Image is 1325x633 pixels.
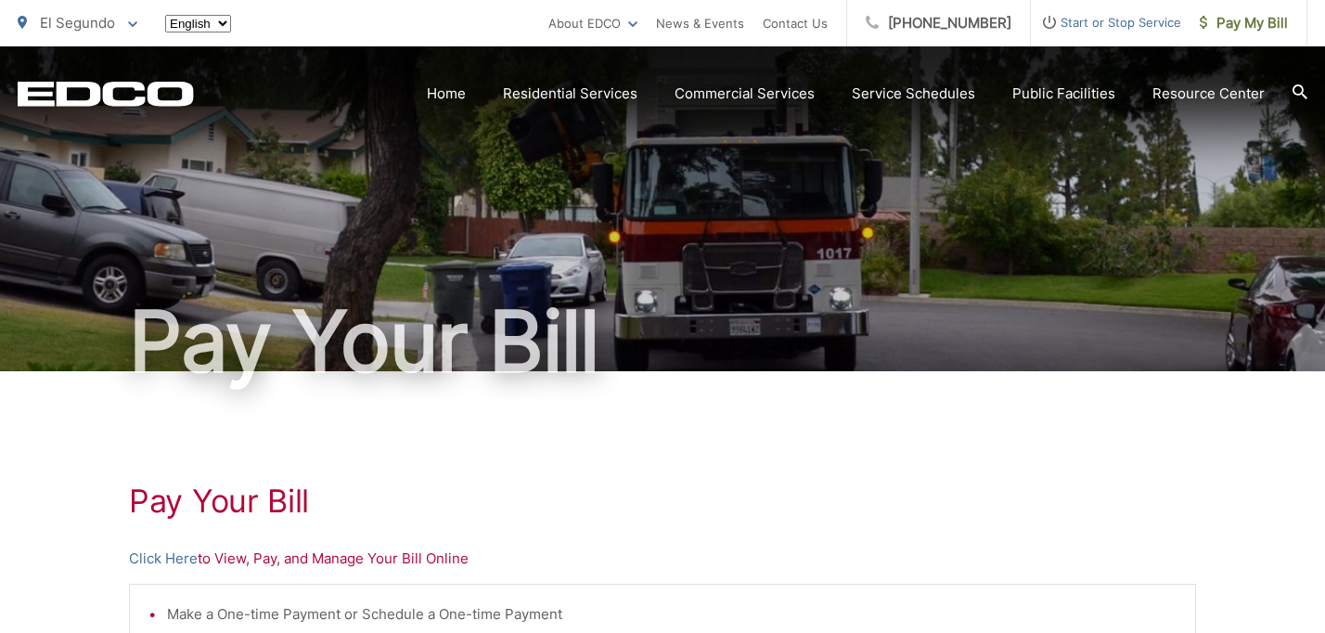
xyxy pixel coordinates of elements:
a: News & Events [656,12,744,34]
a: Residential Services [503,83,637,105]
span: El Segundo [40,14,115,32]
li: Make a One-time Payment or Schedule a One-time Payment [167,603,1177,626]
a: Commercial Services [675,83,815,105]
p: to View, Pay, and Manage Your Bill Online [129,548,1196,570]
a: Public Facilities [1012,83,1115,105]
a: Service Schedules [852,83,975,105]
select: Select a language [165,15,231,32]
span: Pay My Bill [1200,12,1288,34]
a: About EDCO [548,12,637,34]
a: Home [427,83,466,105]
a: Click Here [129,548,198,570]
a: Contact Us [763,12,828,34]
a: Resource Center [1152,83,1265,105]
h1: Pay Your Bill [18,295,1307,388]
h1: Pay Your Bill [129,483,1196,520]
a: EDCD logo. Return to the homepage. [18,81,194,107]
